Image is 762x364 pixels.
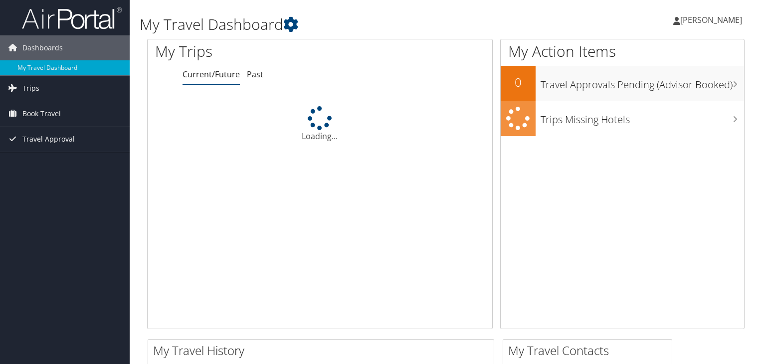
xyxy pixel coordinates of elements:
h1: My Action Items [501,41,744,62]
a: 0Travel Approvals Pending (Advisor Booked) [501,66,744,101]
a: Trips Missing Hotels [501,101,744,136]
h3: Travel Approvals Pending (Advisor Booked) [541,73,744,92]
h1: My Trips [155,41,341,62]
h3: Trips Missing Hotels [541,108,744,127]
span: Travel Approval [22,127,75,152]
span: Trips [22,76,39,101]
a: Past [247,69,263,80]
h2: My Travel History [153,342,494,359]
h2: My Travel Contacts [508,342,672,359]
h2: 0 [501,74,536,91]
a: [PERSON_NAME] [673,5,752,35]
div: Loading... [148,106,492,142]
a: Current/Future [183,69,240,80]
span: Book Travel [22,101,61,126]
span: [PERSON_NAME] [680,14,742,25]
span: Dashboards [22,35,63,60]
h1: My Travel Dashboard [140,14,548,35]
img: airportal-logo.png [22,6,122,30]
